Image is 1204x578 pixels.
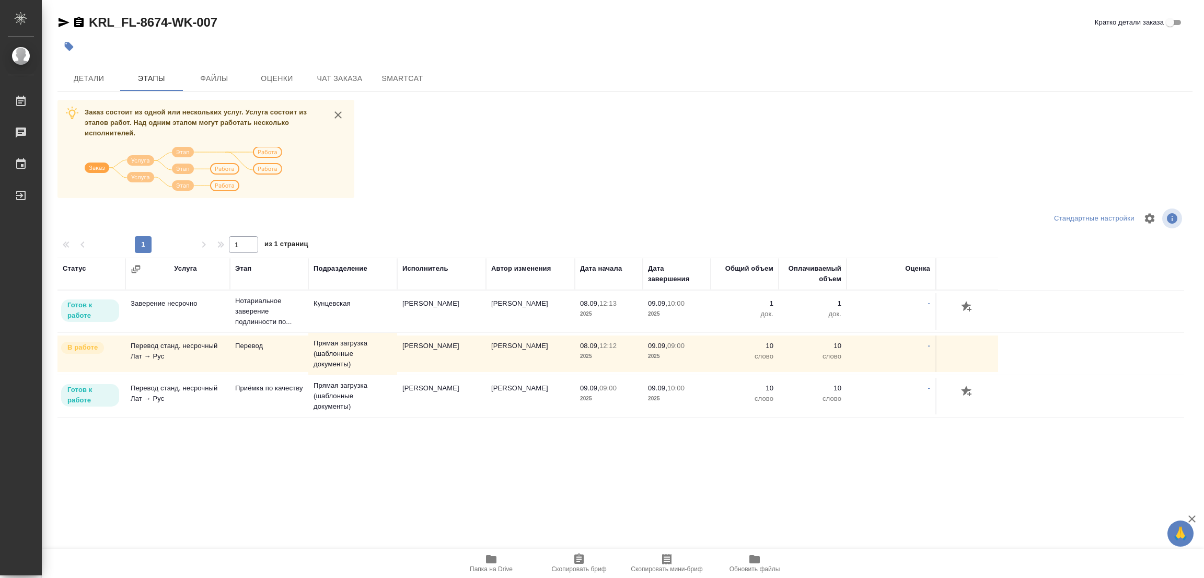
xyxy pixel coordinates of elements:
[580,309,638,319] p: 2025
[784,263,841,284] div: Оплачиваемый объем
[716,383,773,394] p: 10
[330,107,346,123] button: close
[580,299,599,307] p: 08.09,
[486,378,575,414] td: [PERSON_NAME]
[57,16,70,29] button: Скопировать ссылку для ЯМессенджера
[784,383,841,394] p: 10
[315,72,365,85] span: Чат заказа
[716,341,773,351] p: 10
[314,263,367,274] div: Подразделение
[85,108,307,137] span: Заказ состоит из одной или нескольких услуг. Услуга состоит из этапов работ. Над одним этапом мог...
[486,293,575,330] td: [PERSON_NAME]
[264,238,308,253] span: из 1 страниц
[57,35,80,58] button: Добавить тэг
[580,384,599,392] p: 09.09,
[89,15,217,29] a: KRL_FL-8674-WK-007
[958,383,976,401] button: Добавить оценку
[580,351,638,362] p: 2025
[958,298,976,316] button: Добавить оценку
[784,394,841,404] p: слово
[189,72,239,85] span: Файлы
[64,72,114,85] span: Детали
[667,342,685,350] p: 09:00
[73,16,85,29] button: Скопировать ссылку
[235,263,251,274] div: Этап
[67,342,98,353] p: В работе
[784,341,841,351] p: 10
[580,342,599,350] p: 08.09,
[397,293,486,330] td: [PERSON_NAME]
[252,72,302,85] span: Оценки
[402,263,448,274] div: Исполнитель
[784,298,841,309] p: 1
[784,351,841,362] p: слово
[905,263,930,274] div: Оценка
[235,383,303,394] p: Приёмка по качеству
[1172,523,1189,545] span: 🙏
[1051,211,1137,227] div: split button
[125,378,230,414] td: Перевод станд. несрочный Лат → Рус
[1137,206,1162,231] span: Настроить таблицу
[377,72,427,85] span: SmartCat
[125,336,230,372] td: Перевод станд. несрочный Лат → Рус
[716,298,773,309] p: 1
[1162,209,1184,228] span: Посмотреть информацию
[716,309,773,319] p: док.
[580,394,638,404] p: 2025
[928,299,930,307] a: -
[308,293,397,330] td: Кунцевская
[63,263,86,274] div: Статус
[648,384,667,392] p: 09.09,
[1167,521,1194,547] button: 🙏
[716,394,773,404] p: слово
[599,299,617,307] p: 12:13
[667,384,685,392] p: 10:00
[235,296,303,327] p: Нотариальное заверение подлинности по...
[667,299,685,307] p: 10:00
[648,263,705,284] div: Дата завершения
[131,264,141,274] button: Сгруппировать
[784,309,841,319] p: док.
[1095,17,1164,28] span: Кратко детали заказа
[599,342,617,350] p: 12:12
[174,263,196,274] div: Услуга
[580,263,622,274] div: Дата начала
[648,299,667,307] p: 09.09,
[928,384,930,392] a: -
[308,375,397,417] td: Прямая загрузка (шаблонные документы)
[308,333,397,375] td: Прямая загрузка (шаблонные документы)
[486,336,575,372] td: [PERSON_NAME]
[648,351,705,362] p: 2025
[716,351,773,362] p: слово
[725,263,773,274] div: Общий объем
[648,309,705,319] p: 2025
[648,342,667,350] p: 09.09,
[397,336,486,372] td: [PERSON_NAME]
[67,300,113,321] p: Готов к работе
[397,378,486,414] td: [PERSON_NAME]
[235,341,303,351] p: Перевод
[67,385,113,406] p: Готов к работе
[126,72,177,85] span: Этапы
[491,263,551,274] div: Автор изменения
[125,293,230,330] td: Заверение несрочно
[599,384,617,392] p: 09:00
[648,394,705,404] p: 2025
[928,342,930,350] a: -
